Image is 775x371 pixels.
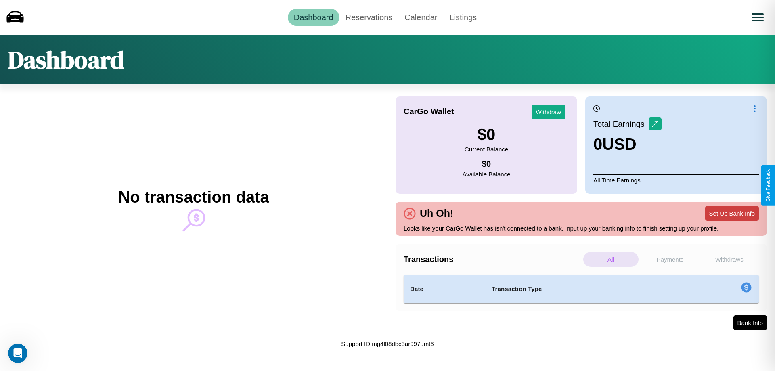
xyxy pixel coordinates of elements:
[404,223,759,234] p: Looks like your CarGo Wallet has isn't connected to a bank. Input up your banking info to finish ...
[341,338,434,349] p: Support ID: mg4l08dbc3ar997umt6
[643,252,698,267] p: Payments
[8,43,124,76] h1: Dashboard
[492,284,675,294] h4: Transaction Type
[593,117,649,131] p: Total Earnings
[463,169,511,180] p: Available Balance
[339,9,399,26] a: Reservations
[404,275,759,303] table: simple table
[288,9,339,26] a: Dashboard
[404,107,454,116] h4: CarGo Wallet
[118,188,269,206] h2: No transaction data
[404,255,581,264] h4: Transactions
[765,169,771,202] div: Give Feedback
[705,206,759,221] button: Set Up Bank Info
[593,135,662,153] h3: 0 USD
[398,9,443,26] a: Calendar
[443,9,483,26] a: Listings
[465,144,508,155] p: Current Balance
[702,252,757,267] p: Withdraws
[410,284,479,294] h4: Date
[583,252,639,267] p: All
[416,208,457,219] h4: Uh Oh!
[463,159,511,169] h4: $ 0
[593,174,759,186] p: All Time Earnings
[8,344,27,363] iframe: Intercom live chat
[532,105,565,119] button: Withdraw
[733,315,767,330] button: Bank Info
[746,6,769,29] button: Open menu
[465,126,508,144] h3: $ 0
